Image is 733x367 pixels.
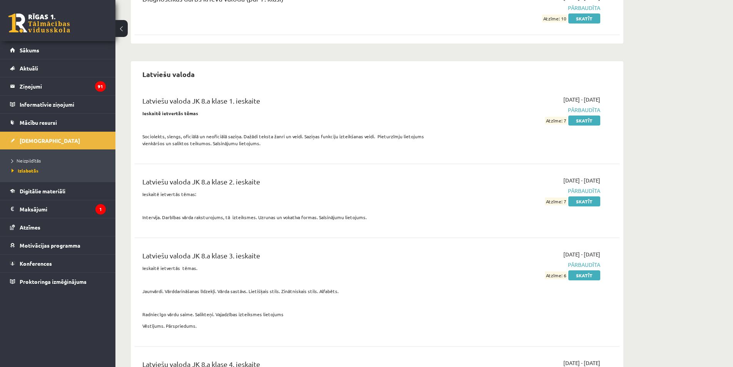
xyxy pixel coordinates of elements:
a: Ziņojumi91 [10,77,106,95]
p: Vēstījums. Pārspriedums. [142,322,444,329]
div: Latviešu valoda JK 8.a klase 2. ieskaite [142,176,444,191]
a: Atzīmes [10,218,106,236]
span: Digitālie materiāli [20,188,65,194]
span: [DATE] - [DATE] [563,96,600,104]
legend: Informatīvie ziņojumi [20,96,106,113]
a: Sākums [10,41,106,59]
span: Motivācijas programma [20,242,80,249]
span: [DEMOGRAPHIC_DATA] [20,137,80,144]
i: 1 [95,204,106,215]
span: Atzīme: 6 [545,271,567,280]
p: Radniecīgo vārdu saime. Salikteņi. Vajadzības izteiksmes lietojums [142,311,444,318]
a: [DEMOGRAPHIC_DATA] [10,132,106,149]
span: Izlabotās [12,168,38,174]
span: [DATE] - [DATE] [563,250,600,258]
span: Mācību resursi [20,119,57,126]
span: Neizpildītās [12,158,41,164]
span: Pārbaudīta [455,106,600,114]
a: Skatīt [568,196,600,206]
a: Skatīt [568,13,600,23]
a: Mācību resursi [10,114,106,131]
i: 91 [95,81,106,92]
p: Jaunvārdi. Vārddarināšanas līdzekļi. Vārda sastāvs. Lietišķais stils. Zinātniskais stils. Alfabēts. [142,288,444,295]
a: Konferences [10,255,106,272]
span: Aktuāli [20,65,38,72]
a: Digitālie materiāli [10,182,106,200]
a: Informatīvie ziņojumi [10,96,106,113]
p: Sociolekts, slengs, oficiālā un neoficiālā saziņa. Dažādi teksta žanri un veidi. Saziņas funkciju... [142,133,444,147]
span: Atzīme: 10 [542,15,567,23]
span: Pārbaudīta [455,4,600,12]
span: [DATE] - [DATE] [563,359,600,367]
span: Pārbaudīta [455,261,600,269]
p: Intervija. Darbības vārda raksturojums, tā izteiksmes. Uzrunas un vokatīva formas. Saīsinājumu li... [142,214,444,221]
div: Latviešu valoda JK 8.a klase 3. ieskaite [142,250,444,265]
p: Ieskaitē ietvertās tēmas: [142,191,444,198]
span: Atzīmes [20,224,40,231]
legend: Maksājumi [20,200,106,218]
strong: Ieskaitē ietvertās tēmas [142,110,198,116]
div: Latviešu valoda JK 8.a klase 1. ieskaite [142,96,444,110]
a: Skatīt [568,270,600,280]
h2: Latviešu valoda [135,65,202,83]
a: Neizpildītās [12,157,108,164]
legend: Ziņojumi [20,77,106,95]
span: [DATE] - [DATE] [563,176,600,184]
a: Skatīt [568,116,600,126]
p: Ieskaitē ietvertās tēmas. [142,265,444,271]
a: Izlabotās [12,167,108,174]
a: Aktuāli [10,59,106,77]
a: Motivācijas programma [10,236,106,254]
span: Atzīme: 7 [545,117,567,125]
a: Rīgas 1. Tālmācības vidusskola [8,13,70,33]
span: Sākums [20,47,39,54]
a: Proktoringa izmēģinājums [10,273,106,290]
span: Konferences [20,260,52,267]
span: Proktoringa izmēģinājums [20,278,87,285]
span: Pārbaudīta [455,187,600,195]
a: Maksājumi1 [10,200,106,218]
span: Atzīme: 7 [545,198,567,206]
